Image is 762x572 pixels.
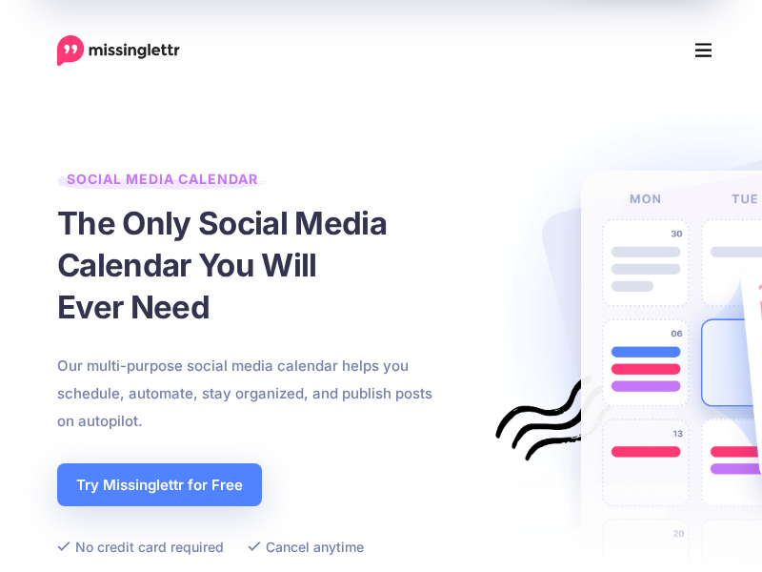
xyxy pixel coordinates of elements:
p: Our multi-purpose social media calendar helps you schedule, automate, stay organized, and publish... [57,352,443,435]
span: Social Media Calendar [57,171,268,196]
li: No credit card required [57,535,224,559]
a: Try Missinglettr for Free [57,463,262,506]
a: Home [57,34,180,66]
h1: The Only Social Media Calendar You Will Ever Need [57,202,443,328]
button: Menu [683,31,725,70]
li: Cancel anytime [248,535,364,559]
